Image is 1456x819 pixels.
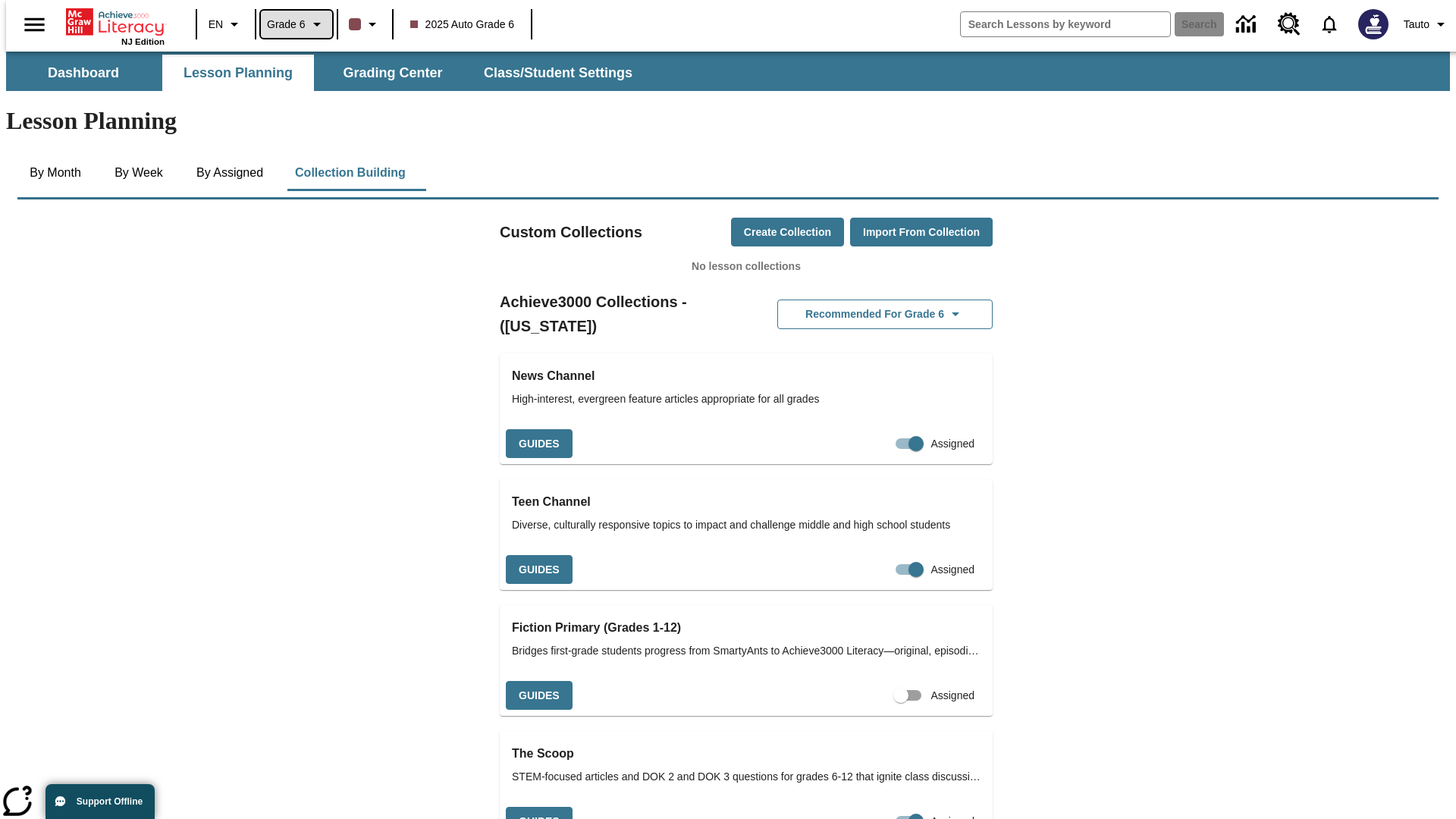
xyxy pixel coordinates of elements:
[1227,4,1269,45] a: Data Center
[512,643,981,659] span: Bridges first-grade students progress from SmartyAnts to Achieve3000 Literacy—original, episodic ...
[500,259,993,275] p: No lesson collections
[500,290,746,338] h2: Achieve3000 Collections - ([US_STATE])
[121,37,165,46] span: NJ Edition
[6,55,646,91] div: SubNavbar
[930,688,974,704] span: Assigned
[6,107,1450,135] h1: Lesson Planning
[45,784,155,819] button: Support Offline
[1398,11,1456,38] button: Profile/Settings
[961,12,1170,36] input: search field
[77,796,143,807] span: Support Offline
[209,17,223,33] span: EN
[506,429,573,459] button: Guides
[8,55,159,91] button: Dashboard
[410,17,515,33] span: 2025 Auto Grade 6
[6,52,1450,91] div: SubNavbar
[930,562,974,578] span: Assigned
[850,218,993,247] button: Import from Collection
[283,155,418,191] button: Collection Building
[317,55,469,91] button: Grading Center
[512,743,981,764] h3: The Scoop
[12,2,57,47] button: Open side menu
[512,517,981,533] span: Diverse, culturally responsive topics to impact and challenge middle and high school students
[1349,5,1398,44] button: Select a new avatar
[66,7,165,37] a: Home
[184,155,275,191] button: By Assigned
[261,11,332,38] button: Grade: Grade 6, Select a grade
[162,55,314,91] button: Lesson Planning
[777,300,993,329] button: Recommended for Grade 6
[930,436,974,452] span: Assigned
[512,491,981,513] h3: Teen Channel
[512,366,981,387] h3: News Channel
[101,155,177,191] button: By Week
[202,11,250,38] button: Language: EN, Select a language
[1404,17,1429,33] span: Tauto
[1358,9,1389,39] img: Avatar
[472,55,645,91] button: Class/Student Settings
[500,220,642,244] h2: Custom Collections
[512,617,981,639] h3: Fiction Primary (Grades 1-12)
[731,218,844,247] button: Create Collection
[267,17,306,33] span: Grade 6
[1310,5,1349,44] a: Notifications
[512,391,981,407] span: High-interest, evergreen feature articles appropriate for all grades
[512,769,981,785] span: STEM-focused articles and DOK 2 and DOK 3 questions for grades 6-12 that ignite class discussions...
[17,155,93,191] button: By Month
[506,555,573,585] button: Guides
[66,5,165,46] div: Home
[1269,4,1310,45] a: Resource Center, Will open in new tab
[506,681,573,711] button: Guides
[343,11,388,38] button: Class color is dark brown. Change class color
